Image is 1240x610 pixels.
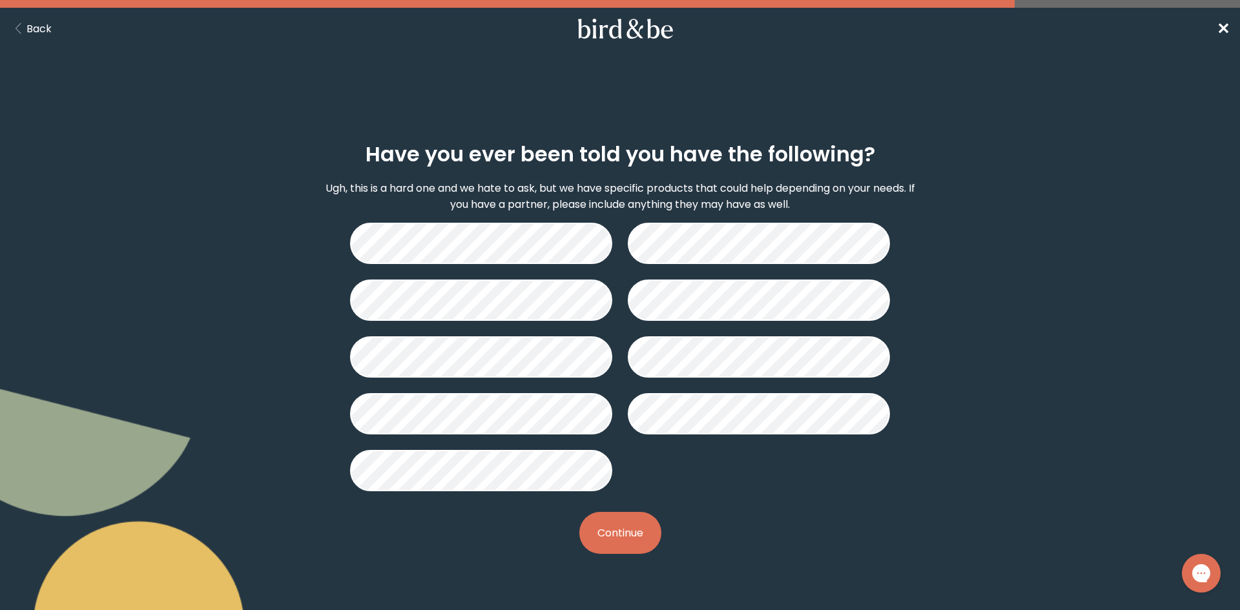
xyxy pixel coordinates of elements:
button: Continue [579,512,661,554]
span: ✕ [1217,18,1230,39]
p: Ugh, this is a hard one and we hate to ask, but we have specific products that could help dependi... [320,180,920,212]
iframe: Gorgias live chat messenger [1175,549,1227,597]
a: ✕ [1217,17,1230,40]
button: Back Button [10,21,52,37]
h2: Have you ever been told you have the following? [366,139,875,170]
